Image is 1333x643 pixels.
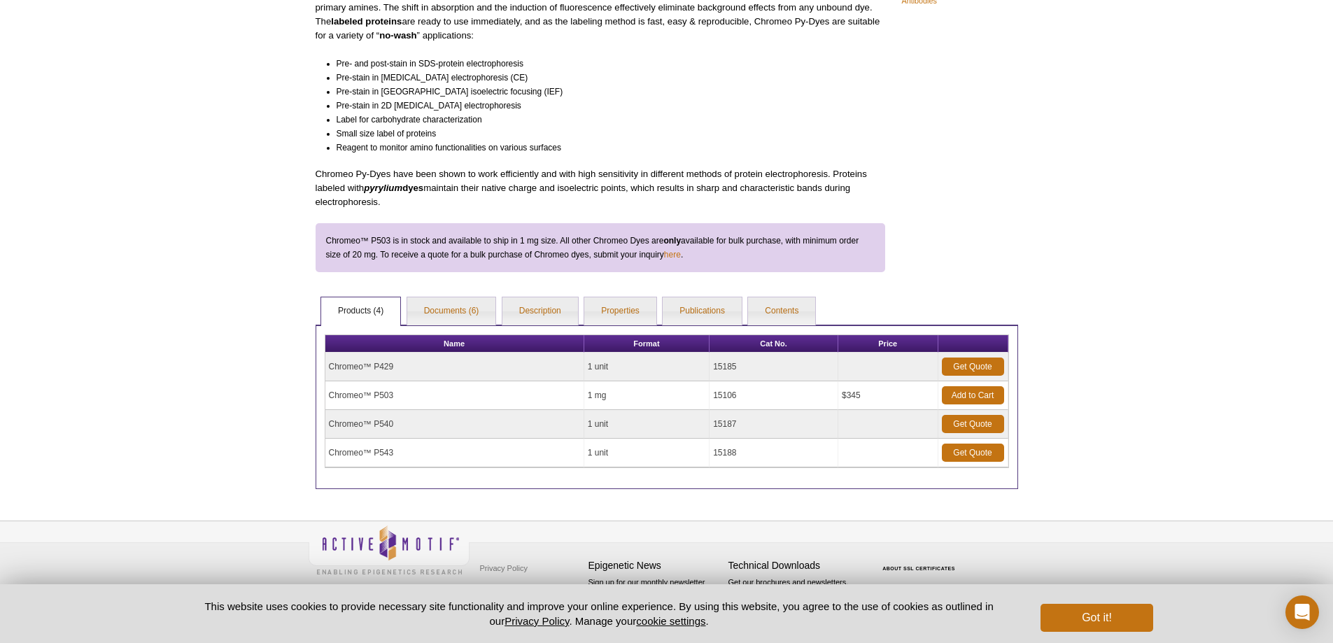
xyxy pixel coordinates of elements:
[316,167,885,209] p: Chromeo Py-Dyes have been shown to work efficiently and with high sensitivity in different method...
[748,297,815,325] a: Contents
[331,16,402,27] strong: labeled proteins
[588,560,721,572] h4: Epigenetic News
[325,353,584,381] td: Chromeo™ P429
[710,439,838,467] td: 15188
[337,141,873,155] li: Reagent to monitor amino functionalities on various surfaces
[584,297,656,325] a: Properties
[477,579,550,600] a: Terms & Conditions
[309,521,470,578] img: Active Motif,
[584,335,710,353] th: Format
[584,410,710,439] td: 1 unit
[942,415,1004,433] a: Get Quote
[728,560,861,572] h4: Technical Downloads
[321,297,400,325] a: Products (4)
[325,439,584,467] td: Chromeo™ P543
[505,615,569,627] a: Privacy Policy
[664,248,681,262] a: here
[584,439,710,467] td: 1 unit
[663,236,681,246] strong: only
[710,353,838,381] td: 15185
[325,410,584,439] td: Chromeo™ P540
[325,335,584,353] th: Name
[710,381,838,410] td: 15106
[1041,604,1152,632] button: Got it!
[407,297,496,325] a: Documents (6)
[337,127,873,141] li: Small size label of proteins
[337,85,873,99] li: Pre-stain in [GEOGRAPHIC_DATA] isoelectric focusing (IEF)
[325,381,584,410] td: Chromeo™ P503
[942,444,1004,462] a: Get Quote
[838,335,938,353] th: Price
[337,113,873,127] li: Label for carbohydrate characterization
[337,57,873,71] li: Pre- and post-stain in SDS-protein electrophoresis
[710,410,838,439] td: 15187
[337,99,873,113] li: Pre-stain in 2D [MEDICAL_DATA] electrophoresis
[502,297,578,325] a: Description
[181,599,1018,628] p: This website uses cookies to provide necessary site functionality and improve your online experie...
[663,297,742,325] a: Publications
[1285,595,1319,629] div: Open Intercom Messenger
[728,577,861,612] p: Get our brochures and newsletters, or request them by mail.
[364,183,423,193] strong: dyes
[636,615,705,627] button: cookie settings
[364,183,402,193] em: pyrylium
[942,386,1004,404] a: Add to Cart
[477,558,531,579] a: Privacy Policy
[942,358,1004,376] a: Get Quote
[584,353,710,381] td: 1 unit
[838,381,938,410] td: $345
[710,335,838,353] th: Cat No.
[882,566,955,571] a: ABOUT SSL CERTIFICATES
[337,71,873,85] li: Pre-stain in [MEDICAL_DATA] electrophoresis (CE)
[868,546,973,577] table: Click to Verify - This site chose Symantec SSL for secure e-commerce and confidential communicati...
[584,381,710,410] td: 1 mg
[316,223,885,272] div: Chromeo™ P503 is in stock and available to ship in 1 mg size. All other Chromeo Dyes are availabl...
[588,577,721,624] p: Sign up for our monthly newsletter highlighting recent publications in the field of epigenetics.
[379,30,416,41] strong: no-wash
